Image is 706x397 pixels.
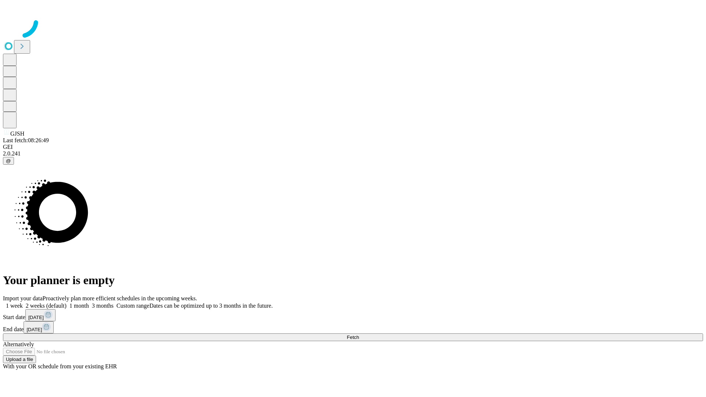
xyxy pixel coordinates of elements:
[149,303,272,309] span: Dates can be optimized up to 3 months in the future.
[3,355,36,363] button: Upload a file
[3,341,34,347] span: Alternatively
[3,144,703,150] div: GEI
[3,363,117,369] span: With your OR schedule from your existing EHR
[3,273,703,287] h1: Your planner is empty
[117,303,149,309] span: Custom range
[69,303,89,309] span: 1 month
[3,137,49,143] span: Last fetch: 08:26:49
[26,327,42,332] span: [DATE]
[3,333,703,341] button: Fetch
[43,295,197,301] span: Proactively plan more efficient schedules in the upcoming weeks.
[3,157,14,165] button: @
[10,130,24,137] span: GJSH
[3,321,703,333] div: End date
[24,321,54,333] button: [DATE]
[3,150,703,157] div: 2.0.241
[3,309,703,321] div: Start date
[92,303,114,309] span: 3 months
[6,303,23,309] span: 1 week
[3,295,43,301] span: Import your data
[26,303,67,309] span: 2 weeks (default)
[28,315,44,320] span: [DATE]
[347,335,359,340] span: Fetch
[25,309,56,321] button: [DATE]
[6,158,11,164] span: @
